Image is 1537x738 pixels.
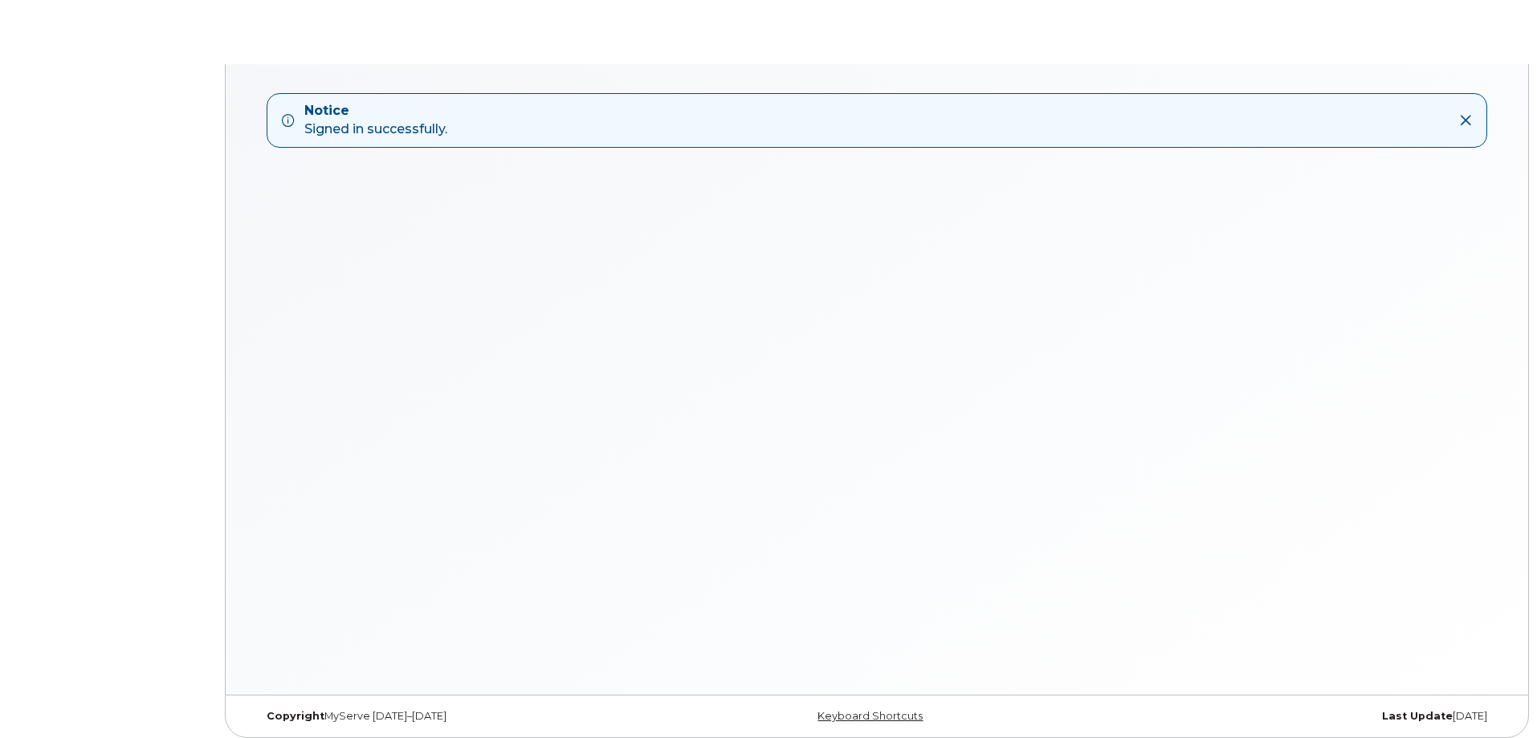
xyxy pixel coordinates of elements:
strong: Last Update [1382,710,1453,722]
div: Signed in successfully. [304,102,447,139]
strong: Notice [304,102,447,120]
a: Keyboard Shortcuts [817,710,923,722]
strong: Copyright [267,710,324,722]
div: MyServe [DATE]–[DATE] [255,710,670,723]
div: [DATE] [1084,710,1499,723]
